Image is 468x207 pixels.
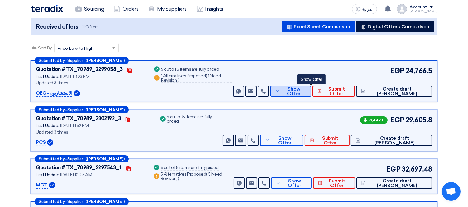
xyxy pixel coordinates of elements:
a: Orders [109,2,143,16]
div: – [35,106,129,113]
span: ( [206,73,207,78]
button: Show Offer [271,177,312,189]
span: Submitted by [39,200,65,204]
div: Quotation # TX_70989_2297543_1 [36,164,122,172]
span: Create draft [PERSON_NAME] [367,87,427,96]
span: [DATE] 1:52 PM [60,123,89,128]
span: 29,605.8 [406,115,432,125]
span: Show Offer [272,136,299,145]
img: Teradix logo [31,5,63,12]
span: 5 Need Revision, [161,172,222,181]
span: Supplier [67,108,83,112]
div: 5 out of 5 items are fully priced [161,166,219,171]
span: 32,697.48 [402,164,432,174]
div: – [35,57,129,64]
span: Sort By [38,45,52,51]
button: Excel Sheet Comparison [282,21,355,32]
img: Verified Account [74,90,80,96]
a: Insights [192,2,228,16]
p: MCT [36,181,48,189]
button: Show Offer [260,135,303,146]
span: Supplier [67,200,83,204]
button: Digital Offers Comparison [356,21,434,32]
button: Submit Offer [312,86,355,97]
span: 11 Offers [82,24,99,30]
b: ([PERSON_NAME]) [85,200,125,204]
b: ([PERSON_NAME]) [85,108,125,112]
span: ) [178,176,179,181]
span: Price Low to High [58,45,94,52]
div: 5 Alternatives Proposed [161,172,233,181]
span: Last Update [36,74,60,79]
div: – [35,155,129,162]
div: [PERSON_NAME] [409,10,437,13]
span: Show Offer [281,87,306,96]
span: Last Update [36,172,60,177]
div: – [35,198,129,205]
span: ( [206,172,208,177]
span: EGP [390,66,404,76]
span: العربية [362,7,373,12]
div: 1 Alternatives Proposed [161,74,231,83]
div: Updated 3 times [36,80,145,86]
span: Supplier [67,59,83,63]
button: Create draft [PERSON_NAME] [356,177,432,189]
span: 24,766.5 [406,66,432,76]
img: profile_test.png [397,4,407,14]
span: Submit Offer [324,179,350,188]
span: ) [178,78,180,83]
b: ([PERSON_NAME]) [85,157,125,161]
span: EGP [390,115,404,125]
div: Quotation # TX_70989_2302192_3 [36,115,121,122]
span: Show Offer [282,179,307,188]
div: Quotation # TX_70989_2299058_3 [36,66,123,73]
span: 1 Need Revision, [161,73,221,83]
b: ([PERSON_NAME]) [85,59,125,63]
div: Show Offer [297,74,326,84]
p: OEC -الاستشاريون [36,90,72,97]
p: PCS [36,139,46,146]
div: 5 out of 5 items are fully priced [161,67,219,72]
a: My Suppliers [143,2,191,16]
span: Create draft [PERSON_NAME] [362,136,427,145]
button: العربية [352,4,377,14]
span: Submitted by [39,108,65,112]
span: [DATE] 3:23 PM [60,74,89,79]
span: Submit Offer [323,87,350,96]
span: EGP [386,164,401,174]
div: Updated 3 times [36,129,151,135]
div: 5 out of 5 items are fully priced [167,115,221,124]
button: Submit Offer [305,135,350,146]
button: Create draft [PERSON_NAME] [351,135,432,146]
a: Sourcing [70,2,109,16]
span: [DATE] 10:27 AM [60,172,92,177]
span: -1,447.8 [360,116,388,124]
span: Last Update [36,123,60,128]
button: Show Offer [270,86,311,97]
span: Supplier [67,157,83,161]
span: Submitted by [39,59,65,63]
a: Open chat [442,182,461,201]
img: Verified Account [49,182,55,188]
span: Create draft [PERSON_NAME] [367,179,427,188]
button: Create draft [PERSON_NAME] [356,86,432,97]
span: Received offers [36,23,78,31]
img: Verified Account [47,139,53,146]
span: Submit Offer [316,136,345,145]
span: Submitted by [39,157,65,161]
div: Account [409,5,427,10]
button: Submit Offer [313,177,355,189]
